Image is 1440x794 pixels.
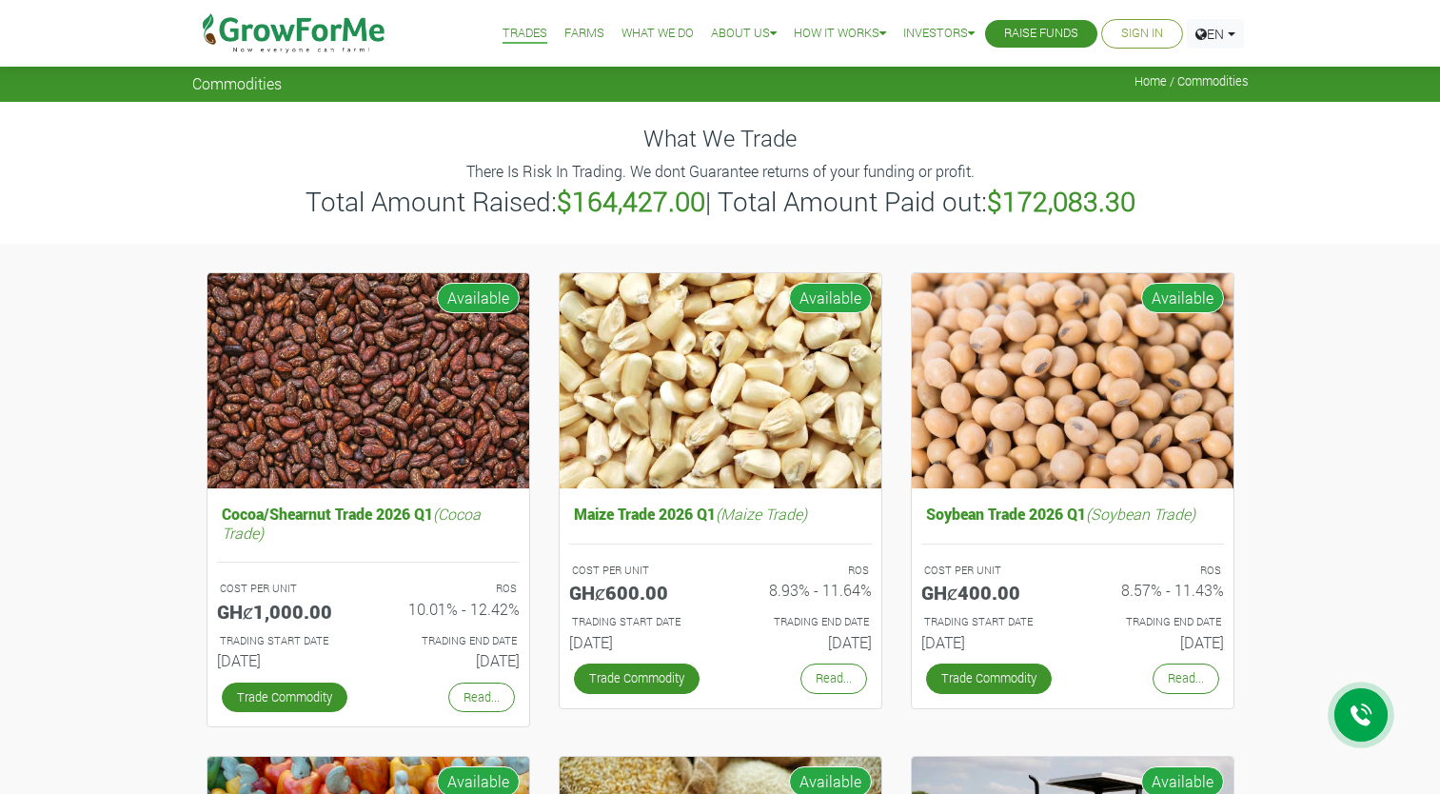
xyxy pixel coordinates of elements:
[383,600,520,618] h6: 10.01% - 12.42%
[1087,633,1224,651] h6: [DATE]
[437,283,520,313] span: Available
[711,24,777,44] a: About Us
[192,125,1249,152] h4: What We Trade
[921,500,1224,659] a: Soybean Trade 2026 Q1(Soybean Trade) COST PER UNIT GHȼ400.00 ROS 8.57% - 11.43% TRADING START DAT...
[222,504,481,542] i: (Cocoa Trade)
[385,633,517,649] p: Estimated Trading End Date
[222,683,347,712] a: Trade Commodity
[716,504,807,524] i: (Maize Trade)
[621,24,694,44] a: What We Do
[1090,563,1221,579] p: ROS
[735,633,872,651] h6: [DATE]
[448,683,515,712] a: Read...
[572,614,703,630] p: Estimated Trading Start Date
[1187,19,1244,49] a: EN
[560,273,881,489] img: growforme image
[1134,74,1249,89] span: Home / Commodities
[1086,504,1195,524] i: (Soybean Trade)
[220,633,351,649] p: Estimated Trading Start Date
[735,581,872,599] h6: 8.93% - 11.64%
[1153,664,1219,693] a: Read...
[503,24,547,44] a: Trades
[1121,24,1163,44] a: Sign In
[912,273,1233,489] img: growforme image
[987,184,1135,219] b: $172,083.30
[569,500,872,527] h5: Maize Trade 2026 Q1
[569,581,706,604] h5: GHȼ600.00
[1141,283,1224,313] span: Available
[383,651,520,669] h6: [DATE]
[1090,614,1221,630] p: Estimated Trading End Date
[921,633,1058,651] h6: [DATE]
[217,651,354,669] h6: [DATE]
[789,283,872,313] span: Available
[207,273,529,489] img: growforme image
[738,563,869,579] p: ROS
[385,581,517,597] p: ROS
[220,581,351,597] p: COST PER UNIT
[921,500,1224,527] h5: Soybean Trade 2026 Q1
[1087,581,1224,599] h6: 8.57% - 11.43%
[800,664,867,693] a: Read...
[195,186,1246,218] h3: Total Amount Raised: | Total Amount Paid out:
[921,581,1058,604] h5: GHȼ400.00
[195,160,1246,183] p: There Is Risk In Trading. We dont Guarantee returns of your funding or profit.
[924,614,1055,630] p: Estimated Trading Start Date
[217,600,354,623] h5: GHȼ1,000.00
[217,500,520,546] h5: Cocoa/Shearnut Trade 2026 Q1
[569,633,706,651] h6: [DATE]
[564,24,604,44] a: Farms
[924,563,1055,579] p: COST PER UNIT
[926,664,1052,693] a: Trade Commodity
[217,500,520,677] a: Cocoa/Shearnut Trade 2026 Q1(Cocoa Trade) COST PER UNIT GHȼ1,000.00 ROS 10.01% - 12.42% TRADING S...
[794,24,886,44] a: How it Works
[569,500,872,659] a: Maize Trade 2026 Q1(Maize Trade) COST PER UNIT GHȼ600.00 ROS 8.93% - 11.64% TRADING START DATE [D...
[1004,24,1078,44] a: Raise Funds
[903,24,975,44] a: Investors
[557,184,705,219] b: $164,427.00
[738,614,869,630] p: Estimated Trading End Date
[572,563,703,579] p: COST PER UNIT
[192,74,282,92] span: Commodities
[574,664,700,693] a: Trade Commodity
